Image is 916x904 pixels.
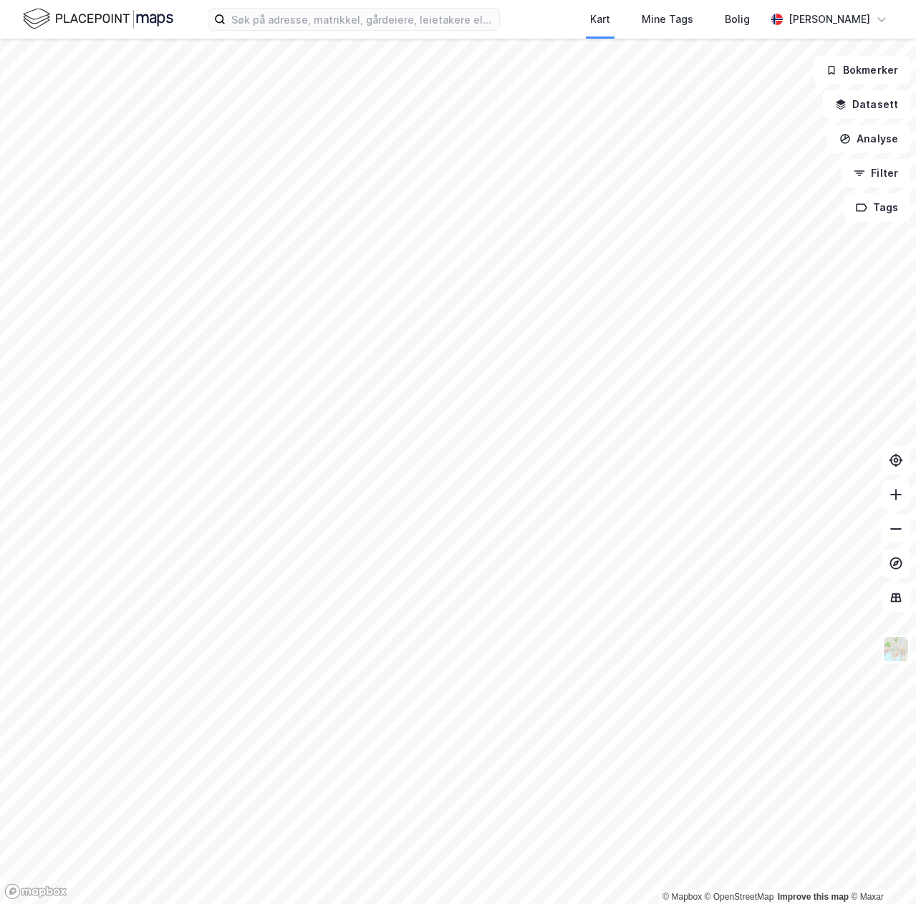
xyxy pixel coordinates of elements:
[226,9,499,30] input: Søk på adresse, matrikkel, gårdeiere, leietakere eller personer
[882,636,910,663] img: Z
[662,892,702,902] a: Mapbox
[778,892,849,902] a: Improve this map
[789,11,870,28] div: [PERSON_NAME]
[725,11,750,28] div: Bolig
[590,11,610,28] div: Kart
[844,835,916,904] iframe: Chat Widget
[842,159,910,188] button: Filter
[844,835,916,904] div: Kontrollprogram for chat
[827,125,910,153] button: Analyse
[814,56,910,84] button: Bokmerker
[4,883,67,900] a: Mapbox homepage
[642,11,693,28] div: Mine Tags
[705,892,774,902] a: OpenStreetMap
[844,193,910,222] button: Tags
[823,90,910,119] button: Datasett
[23,6,173,31] img: logo.f888ab2527a4732fd821a326f86c7f29.svg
